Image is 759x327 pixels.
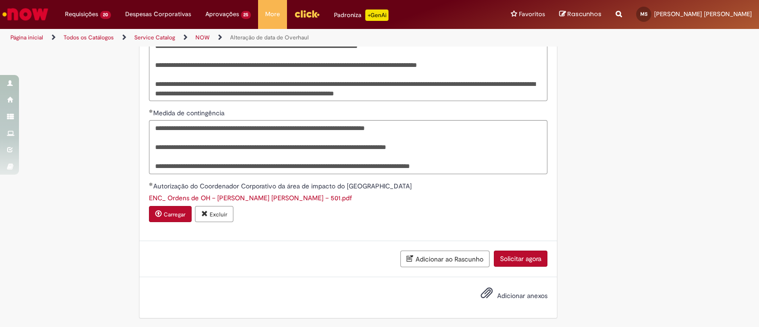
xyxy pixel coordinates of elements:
[1,5,50,24] img: ServiceNow
[559,10,602,19] a: Rascunhos
[149,182,153,186] span: Obrigatório Preenchido
[149,109,153,113] span: Obrigatório Preenchido
[519,9,545,19] span: Favoritos
[205,9,239,19] span: Aprovações
[210,211,227,218] small: Excluir
[294,7,320,21] img: click_logo_yellow_360x200.png
[567,9,602,19] span: Rascunhos
[149,120,547,174] textarea: Medida de contingência
[400,251,490,267] button: Adicionar ao Rascunho
[125,9,191,19] span: Despesas Corporativas
[640,11,648,17] span: MS
[134,34,175,41] a: Service Catalog
[100,11,111,19] span: 20
[149,38,547,102] textarea: Motivo da alteração
[265,9,280,19] span: More
[494,251,547,267] button: Solicitar agora
[195,206,233,222] button: Excluir anexo ENC_ Ordens de OH – MARKSON AUGUSTO CORREA DE SOUZA – 501.pdf
[654,10,752,18] span: [PERSON_NAME] [PERSON_NAME]
[334,9,389,21] div: Padroniza
[241,11,251,19] span: 25
[65,9,98,19] span: Requisições
[10,34,43,41] a: Página inicial
[149,194,352,202] a: Download de ENC_ Ordens de OH – MARKSON AUGUSTO CORREA DE SOUZA – 501.pdf
[149,206,192,222] button: Carregar anexo de Autorização do Coordenador Corporativo da área de impacto do OH Required
[7,29,499,47] ul: Trilhas de página
[153,109,226,117] span: Medida de contingência
[365,9,389,21] p: +GenAi
[497,291,547,300] span: Adicionar anexos
[195,34,210,41] a: NOW
[230,34,309,41] a: Alteração de data de Overhaul
[153,182,414,190] span: Autorização do Coordenador Corporativo da área de impacto do [GEOGRAPHIC_DATA]
[64,34,114,41] a: Todos os Catálogos
[164,211,185,218] small: Carregar
[478,284,495,306] button: Adicionar anexos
